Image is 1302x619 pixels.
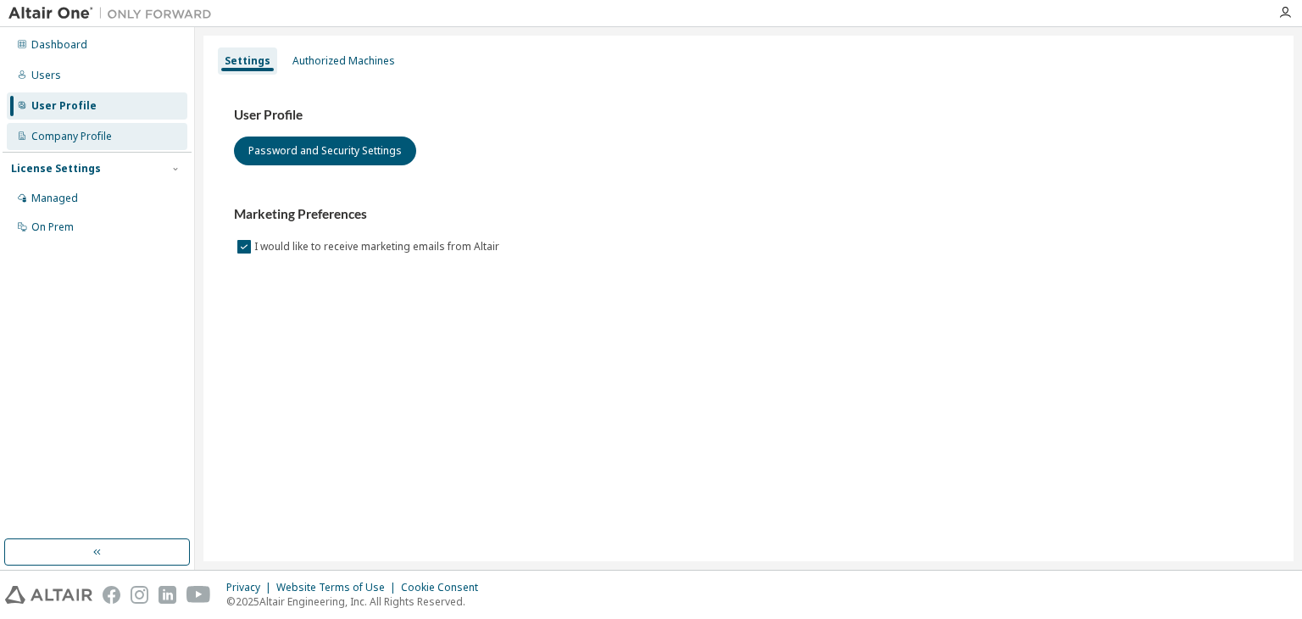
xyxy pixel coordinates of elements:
[226,581,276,594] div: Privacy
[31,192,78,205] div: Managed
[292,54,395,68] div: Authorized Machines
[11,162,101,176] div: License Settings
[186,586,211,604] img: youtube.svg
[401,581,488,594] div: Cookie Consent
[31,130,112,143] div: Company Profile
[276,581,401,594] div: Website Terms of Use
[234,206,1263,223] h3: Marketing Preferences
[31,220,74,234] div: On Prem
[31,69,61,82] div: Users
[159,586,176,604] img: linkedin.svg
[103,586,120,604] img: facebook.svg
[131,586,148,604] img: instagram.svg
[5,586,92,604] img: altair_logo.svg
[254,237,503,257] label: I would like to receive marketing emails from Altair
[8,5,220,22] img: Altair One
[234,107,1263,124] h3: User Profile
[31,38,87,52] div: Dashboard
[234,137,416,165] button: Password and Security Settings
[226,594,488,609] p: © 2025 Altair Engineering, Inc. All Rights Reserved.
[225,54,270,68] div: Settings
[31,99,97,113] div: User Profile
